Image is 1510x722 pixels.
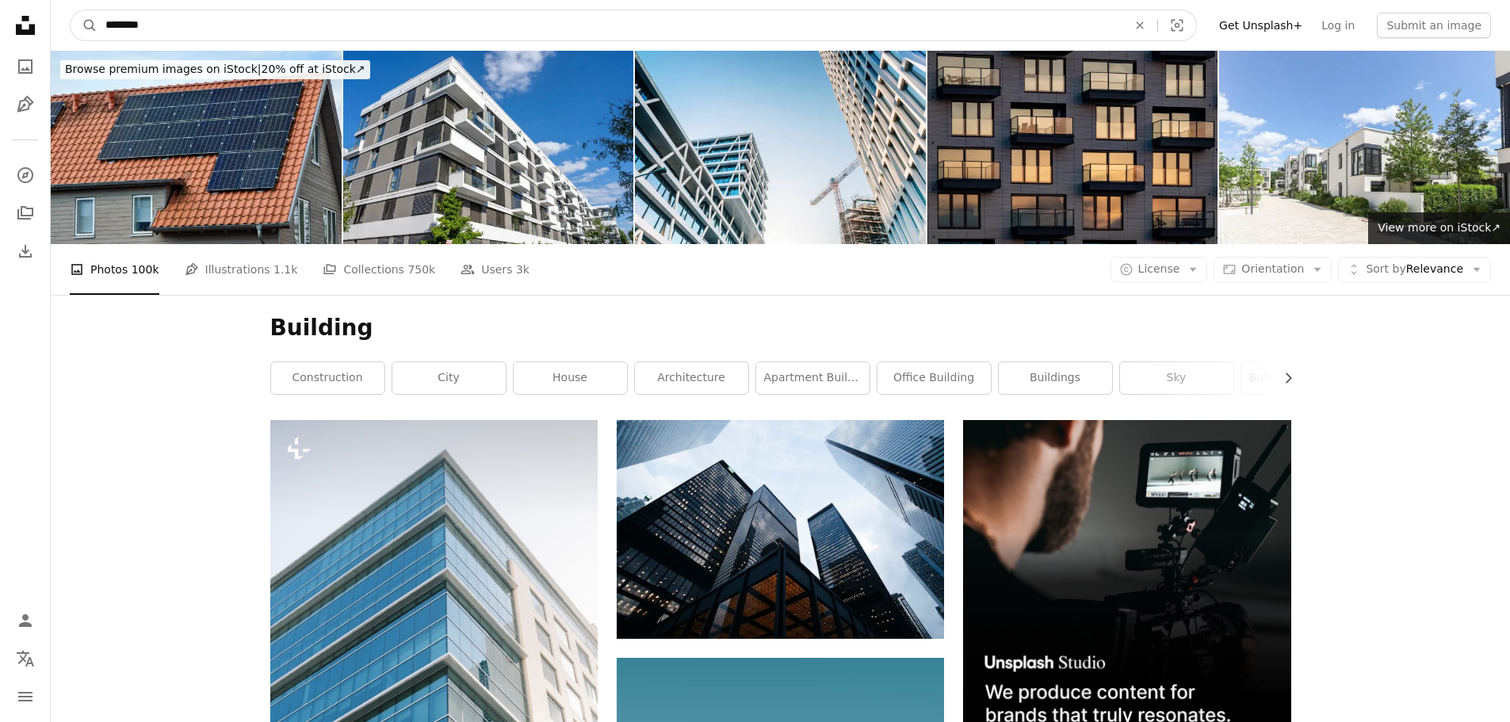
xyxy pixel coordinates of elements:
button: Menu [10,681,41,712]
a: buildings [999,362,1112,394]
button: Language [10,643,41,674]
button: Clear [1122,10,1157,40]
a: Illustrations 1.1k [185,244,298,295]
span: View more on iStock ↗ [1378,221,1500,234]
img: Modern large single-family house, large solar modules on red roof tiles [51,51,342,244]
h1: Building [270,314,1291,342]
a: building construction [1241,362,1355,394]
a: Photos [10,51,41,82]
span: 1.1k [273,261,297,278]
a: Illustrations [10,89,41,120]
a: sky [1120,362,1233,394]
img: Modern multi-family apartment buildings [343,51,634,244]
button: License [1111,257,1208,282]
a: office building [877,362,991,394]
button: Visual search [1158,10,1196,40]
a: apartment building [756,362,870,394]
a: Download History [10,235,41,267]
a: Home — Unsplash [10,10,41,44]
a: city [392,362,506,394]
img: The evening sun is reflected in the modern glass facade with balconies [927,51,1218,244]
a: Browse premium images on iStock|20% off at iStock↗ [51,51,380,89]
span: Orientation [1241,262,1304,275]
img: low angle photo of city high rise buildings during daytime [617,420,944,638]
span: Relevance [1366,262,1463,277]
span: License [1138,262,1180,275]
span: 750k [407,261,435,278]
a: Get Unsplash+ [1210,13,1312,38]
button: scroll list to the right [1274,362,1291,394]
span: 20% off at iStock ↗ [65,63,365,75]
a: house [514,362,627,394]
button: Search Unsplash [71,10,97,40]
a: construction [271,362,384,394]
a: architecture [635,362,748,394]
span: Sort by [1366,262,1405,275]
a: View more on iStock↗ [1368,212,1510,244]
a: Collections 750k [323,244,435,295]
a: Users 3k [461,244,529,295]
a: Log in [1312,13,1364,38]
button: Sort byRelevance [1338,257,1491,282]
a: Collections [10,197,41,229]
span: 3k [516,261,529,278]
button: Submit an image [1377,13,1491,38]
a: Explore [10,159,41,191]
span: Browse premium images on iStock | [65,63,261,75]
form: Find visuals sitewide [70,10,1197,41]
button: Orientation [1214,257,1332,282]
a: Log in / Sign up [10,605,41,636]
a: a very tall building with a lot of windows [270,659,598,673]
img: modern office buildings in berlin [635,51,926,244]
a: low angle photo of city high rise buildings during daytime [617,522,944,537]
img: Residential area with ecological and sustainable green residential buildings, low-energy houses w... [1219,51,1510,244]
